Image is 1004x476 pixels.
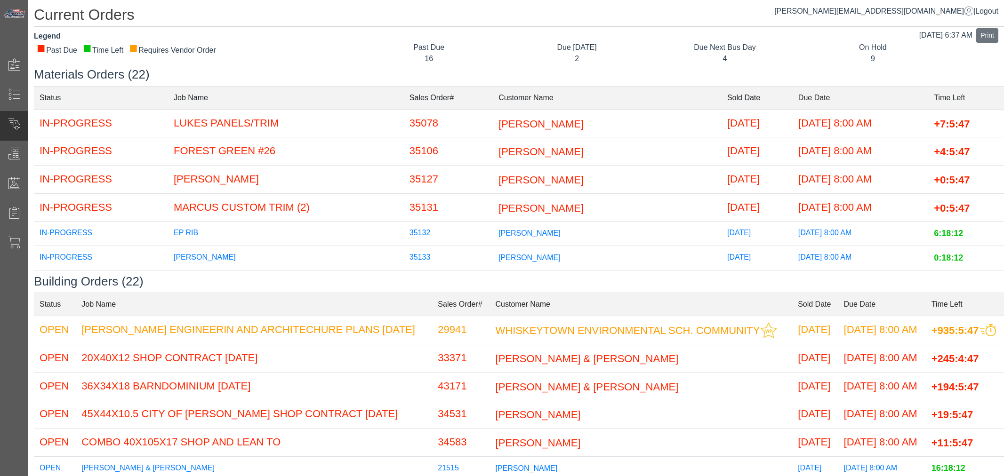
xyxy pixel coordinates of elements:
[498,254,561,262] span: [PERSON_NAME]
[34,400,76,428] td: OPEN
[926,293,1004,316] td: Time Left
[934,202,970,214] span: +0:5:47
[76,293,432,316] td: Job Name
[934,229,963,238] span: 6:18:12
[432,293,490,316] td: Sales Order#
[838,428,926,457] td: [DATE] 8:00 AM
[932,324,979,336] span: +935:5:47
[3,8,26,19] img: Metals Direct Inc Logo
[838,344,926,372] td: [DATE] 8:00 AM
[34,270,168,295] td: IN-PROGRESS
[404,137,493,166] td: 35106
[76,316,432,344] td: [PERSON_NAME] ENGINEERIN AND ARCHITECHURE PLANS [DATE]
[129,45,216,56] div: Requires Vendor Order
[34,165,168,193] td: IN-PROGRESS
[792,400,838,428] td: [DATE]
[722,193,793,222] td: [DATE]
[658,42,792,53] div: Due Next Bus Day
[792,428,838,457] td: [DATE]
[792,293,838,316] td: Sold Date
[432,428,490,457] td: 34583
[362,53,496,64] div: 16
[792,372,838,400] td: [DATE]
[932,464,965,473] span: 16:18:12
[490,293,793,316] td: Customer Name
[404,222,493,246] td: 35132
[838,293,926,316] td: Due Date
[34,344,76,372] td: OPEN
[932,409,973,420] span: +19:5:47
[793,246,928,270] td: [DATE] 8:00 AM
[838,316,926,344] td: [DATE] 8:00 AM
[34,193,168,222] td: IN-PROGRESS
[496,437,581,449] span: [PERSON_NAME]
[76,344,432,372] td: 20X40X12 SHOP CONTRACT [DATE]
[919,31,973,39] span: [DATE] 6:37 AM
[793,222,928,246] td: [DATE] 8:00 AM
[83,45,123,56] div: Time Left
[404,86,493,109] td: Sales Order#
[928,86,1004,109] td: Time Left
[37,45,77,56] div: Past Due
[168,86,404,109] td: Job Name
[934,174,970,186] span: +0:5:47
[793,86,928,109] td: Due Date
[34,274,1004,289] h3: Building Orders (22)
[404,193,493,222] td: 35131
[722,137,793,166] td: [DATE]
[658,53,792,64] div: 4
[34,32,61,40] strong: Legend
[975,7,998,15] span: Logout
[496,381,679,392] span: [PERSON_NAME] & [PERSON_NAME]
[34,222,168,246] td: IN-PROGRESS
[34,246,168,270] td: IN-PROGRESS
[34,293,76,316] td: Status
[498,229,561,237] span: [PERSON_NAME]
[774,6,998,17] div: |
[404,270,493,295] td: 35138
[432,316,490,344] td: 29941
[168,222,404,246] td: EP RIB
[774,7,973,15] a: [PERSON_NAME][EMAIL_ADDRESS][DOMAIN_NAME]
[404,165,493,193] td: 35127
[980,324,996,337] img: This order should be prioritized
[932,381,979,392] span: +194:5:47
[76,372,432,400] td: 36X34X18 BARNDOMINIUM [DATE]
[83,45,91,51] div: ■
[976,28,998,43] button: Print
[934,253,963,262] span: 0:18:12
[510,53,643,64] div: 2
[168,109,404,137] td: LUKES PANELS/TRIM
[168,137,404,166] td: FOREST GREEN #26
[838,400,926,428] td: [DATE] 8:00 AM
[793,193,928,222] td: [DATE] 8:00 AM
[722,165,793,193] td: [DATE]
[932,437,973,449] span: +11:5:47
[496,409,581,420] span: [PERSON_NAME]
[432,400,490,428] td: 34531
[806,53,940,64] div: 9
[34,67,1004,82] h3: Materials Orders (22)
[510,42,643,53] div: Due [DATE]
[838,372,926,400] td: [DATE] 8:00 AM
[76,428,432,457] td: COMBO 40X105X17 SHOP AND LEAN TO
[493,86,722,109] td: Customer Name
[498,202,584,214] span: [PERSON_NAME]
[34,109,168,137] td: IN-PROGRESS
[34,6,1004,27] h1: Current Orders
[793,137,928,166] td: [DATE] 8:00 AM
[496,353,679,365] span: [PERSON_NAME] & [PERSON_NAME]
[76,400,432,428] td: 45X44X10.5 CITY OF [PERSON_NAME] SHOP CONTRACT [DATE]
[498,118,584,129] span: [PERSON_NAME]
[34,428,76,457] td: OPEN
[432,344,490,372] td: 33371
[934,146,970,158] span: +4:5:47
[432,372,490,400] td: 43171
[722,246,793,270] td: [DATE]
[498,174,584,186] span: [PERSON_NAME]
[34,372,76,400] td: OPEN
[793,270,928,295] td: [DATE] 8:00 AM
[722,109,793,137] td: [DATE]
[129,45,137,51] div: ■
